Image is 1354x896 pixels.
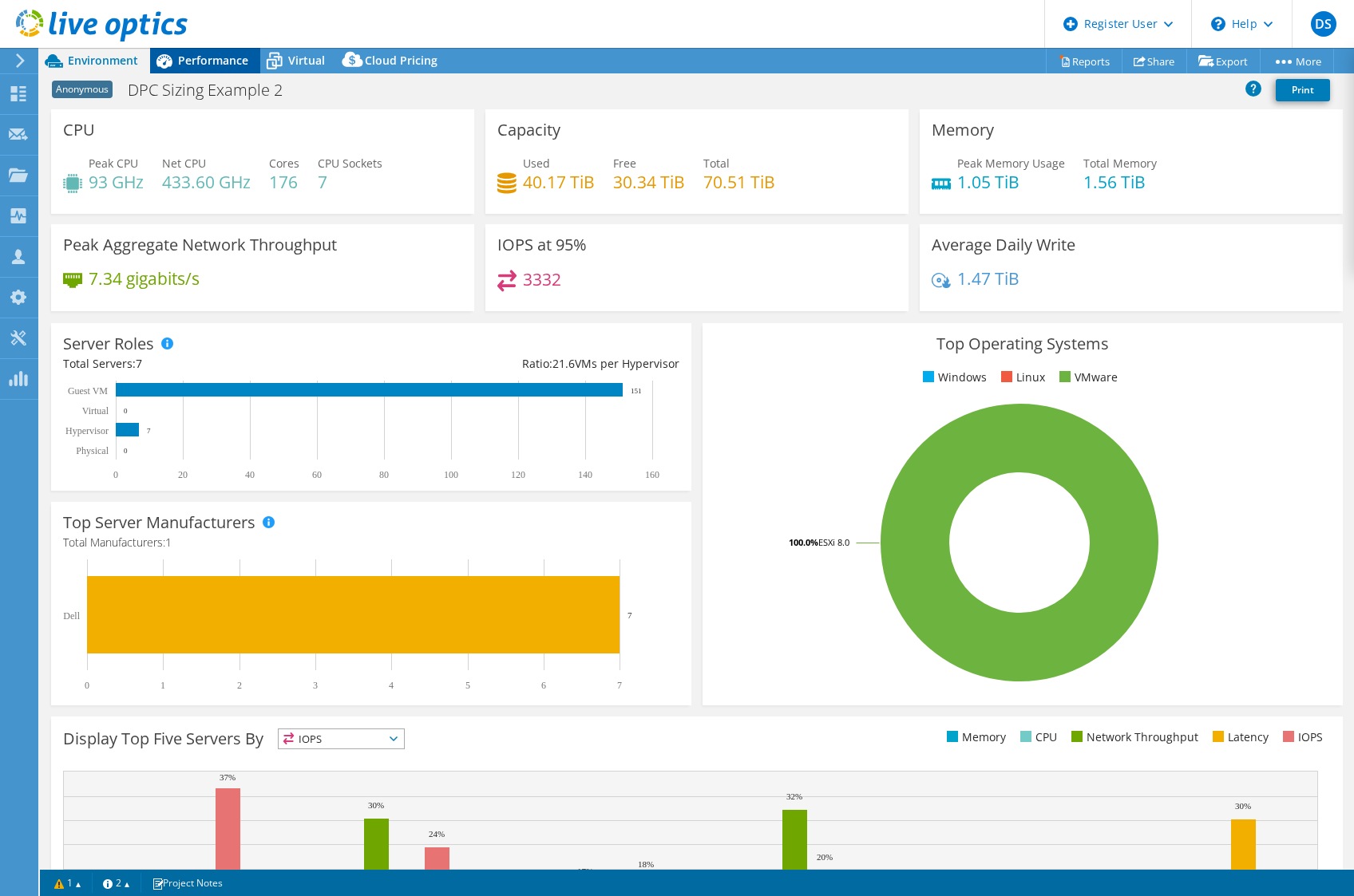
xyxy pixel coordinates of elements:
span: Total Memory [1083,156,1157,171]
svg: \n [1211,17,1225,31]
text: Guest VM [68,385,108,397]
text: 100 [444,469,458,480]
span: Free [613,156,636,171]
text: Dell [63,610,80,622]
text: 151 [631,387,642,395]
text: Hypervisor [65,425,109,436]
span: Peak Memory Usage [957,156,1065,171]
div: Total Servers: [63,355,371,373]
h4: 70.51 TiB [703,173,775,191]
h4: 40.17 TiB [523,173,595,191]
h3: Average Daily Write [932,236,1075,254]
text: 0 [113,469,118,480]
text: Virtual [82,405,109,416]
li: Network Throughput [1067,728,1198,746]
text: 2 [237,680,242,691]
text: 7 [628,610,632,620]
text: 80 [379,469,389,480]
span: Used [523,156,550,171]
span: Cloud Pricing [365,53,437,68]
a: Share [1122,49,1187,73]
text: 17% [577,866,593,876]
h4: 3332 [523,270,561,288]
tspan: ESXi 8.0 [818,536,849,548]
text: 20 [178,469,188,480]
span: Anonymous [52,81,113,98]
li: CPU [1016,728,1057,746]
text: 32% [786,791,802,801]
text: 6 [541,680,546,691]
h3: Server Roles [63,335,154,353]
text: 5 [465,680,470,691]
h4: 30.34 TiB [613,173,685,191]
h3: Top Server Manufacturers [63,514,255,531]
h3: IOPS at 95% [497,236,587,254]
a: 2 [92,873,141,893]
span: Virtual [288,53,325,68]
li: Memory [943,728,1006,746]
h3: Memory [932,121,994,139]
tspan: 100.0% [789,536,818,548]
text: 0 [124,407,128,415]
h4: 1.56 TiB [1083,173,1157,191]
text: Physical [76,445,109,456]
span: Environment [68,53,138,68]
text: 140 [578,469,592,480]
h4: Total Manufacturers: [63,534,679,551]
li: IOPS [1279,728,1323,746]
text: 7 [147,427,151,435]
li: VMware [1055,369,1118,386]
h3: CPU [63,121,95,139]
h4: 176 [269,173,299,191]
text: 24% [429,829,445,839]
span: Peak CPU [89,156,138,171]
a: Export [1186,49,1261,73]
text: 0 [85,680,89,691]
text: 37% [220,772,236,782]
span: DS [1311,11,1336,37]
span: IOPS [279,729,404,748]
a: Project Notes [141,873,234,893]
h4: 7.34 gigabits/s [89,270,200,287]
span: Cores [269,156,299,171]
span: 1 [165,535,172,550]
text: 160 [645,469,659,480]
span: Net CPU [162,156,206,171]
li: Linux [997,369,1045,386]
text: 30% [368,800,384,810]
h3: Top Operating Systems [715,335,1331,353]
h4: 433.60 GHz [162,173,251,191]
a: 1 [43,873,93,893]
text: 1 [160,680,165,691]
text: 40 [245,469,255,480]
span: 7 [136,356,142,371]
li: Latency [1209,728,1269,746]
a: More [1260,49,1334,73]
text: 7 [617,680,622,691]
text: 30% [1235,801,1251,811]
text: 120 [511,469,525,480]
h3: Peak Aggregate Network Throughput [63,236,337,254]
text: 3 [313,680,318,691]
li: Windows [919,369,987,386]
text: 4 [389,680,394,691]
div: Ratio: VMs per Hypervisor [371,355,679,373]
text: 0 [124,447,128,455]
h4: 1.05 TiB [957,173,1065,191]
text: 60 [312,469,322,480]
span: Total [703,156,730,171]
span: 21.6 [552,356,575,371]
a: Reports [1046,49,1122,73]
h1: DPC Sizing Example 2 [121,81,307,99]
h3: Capacity [497,121,560,139]
text: 20% [817,852,833,862]
a: Print [1276,79,1330,101]
span: Performance [178,53,248,68]
h4: 7 [318,173,382,191]
text: 18% [638,859,654,869]
h4: 93 GHz [89,173,144,191]
span: CPU Sockets [318,156,382,171]
h4: 1.47 TiB [957,270,1019,287]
